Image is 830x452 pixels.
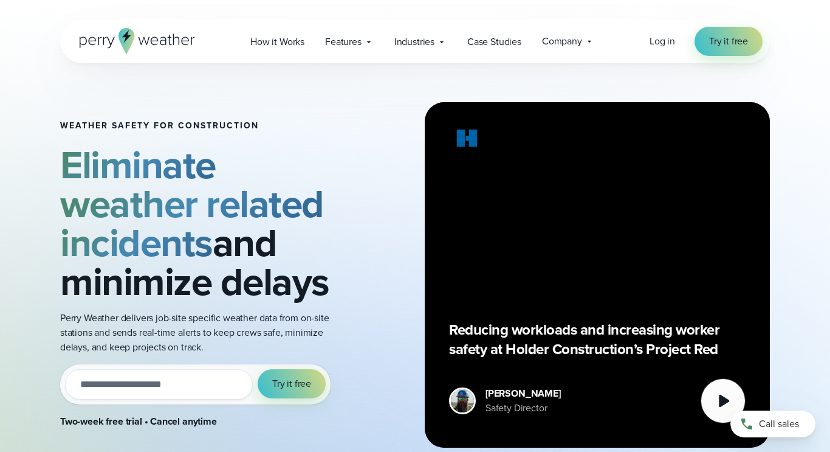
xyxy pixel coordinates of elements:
[457,29,532,54] a: Case Studies
[60,145,345,301] h2: and minimize delays
[60,121,345,131] h1: Weather safety for Construction
[258,369,326,398] button: Try it free
[325,35,362,49] span: Features
[60,311,345,355] p: Perry Weather delivers job-site specific weather data from on-site stations and sends real-time a...
[60,414,217,428] strong: Two-week free trial • Cancel anytime
[240,29,315,54] a: How it Works
[60,136,324,271] strong: Eliminate weather related incidents
[730,411,815,437] a: Call sales
[695,27,763,56] a: Try it free
[467,35,521,49] span: Case Studies
[449,320,746,359] p: Reducing workloads and increasing worker safety at Holder Construction’s Project Red
[650,34,675,48] span: Log in
[542,34,582,49] span: Company
[394,35,434,49] span: Industries
[485,386,561,401] div: [PERSON_NAME]
[485,401,561,415] div: Safety Director
[709,34,748,49] span: Try it free
[250,35,304,49] span: How it Works
[759,417,799,431] span: Call sales
[650,34,675,49] a: Log in
[449,127,485,155] img: Holder.svg
[451,389,474,412] img: Merco Chantres Headshot
[272,377,311,391] span: Try it free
